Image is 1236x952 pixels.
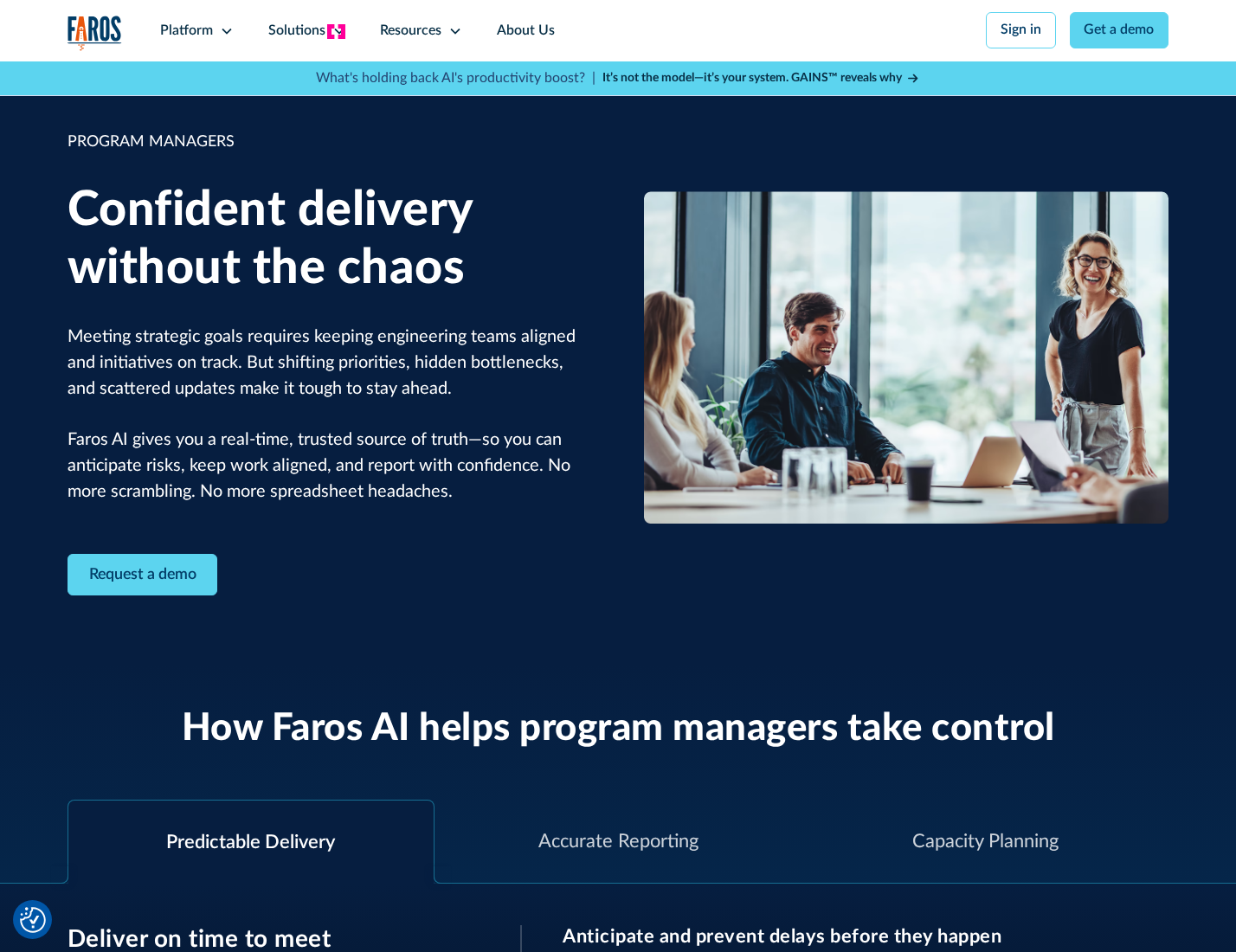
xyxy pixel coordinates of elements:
p: Meeting strategic goals requires keeping engineering teams aligned and initiatives on track. But ... [68,325,593,505]
div: Platform [160,21,213,42]
button: Cookie Settings [20,907,46,933]
div: PROGRAM MANAGERS [68,131,593,154]
div: Resources [380,21,441,42]
strong: It’s not the model—it’s your system. GAINS™ reveals why [602,72,902,84]
h1: Confident delivery without the chaos [68,182,593,298]
p: What's holding back AI's productivity boost? | [316,68,595,89]
a: home [68,16,123,51]
a: Sign in [986,12,1056,48]
img: Revisit consent button [20,907,46,933]
img: Logo of the analytics and reporting company Faros. [68,16,123,51]
div: Accurate Reporting [538,827,698,856]
h2: How Faros AI helps program managers take control [182,706,1055,752]
a: Contact Modal [68,554,218,596]
div: Capacity Planning [912,827,1059,856]
div: Solutions [268,21,325,42]
a: Get a demo [1070,12,1169,48]
h3: Anticipate and prevent delays before they happen [563,925,1168,948]
a: It’s not the model—it’s your system. GAINS™ reveals why [602,69,921,87]
div: Predictable Delivery [166,828,335,857]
